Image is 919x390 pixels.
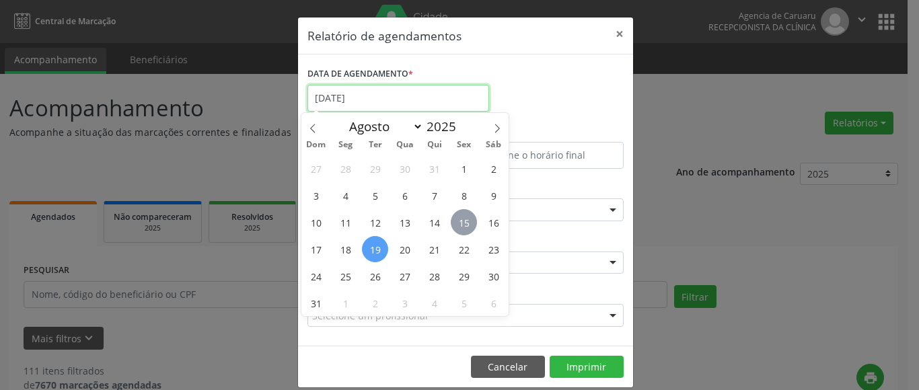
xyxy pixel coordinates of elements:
[451,182,477,208] span: Agosto 8, 2025
[420,141,449,149] span: Qui
[421,236,447,262] span: Agosto 21, 2025
[480,155,507,182] span: Agosto 2, 2025
[362,209,388,235] span: Agosto 12, 2025
[423,118,468,135] input: Year
[303,263,329,289] span: Agosto 24, 2025
[362,155,388,182] span: Julho 29, 2025
[480,290,507,316] span: Setembro 6, 2025
[342,117,423,136] select: Month
[390,141,420,149] span: Qua
[451,290,477,316] span: Setembro 5, 2025
[480,263,507,289] span: Agosto 30, 2025
[480,209,507,235] span: Agosto 16, 2025
[451,155,477,182] span: Agosto 1, 2025
[332,290,359,316] span: Setembro 1, 2025
[480,182,507,208] span: Agosto 9, 2025
[307,64,413,85] label: DATA DE AGENDAMENTO
[303,236,329,262] span: Agosto 17, 2025
[362,263,388,289] span: Agosto 26, 2025
[332,155,359,182] span: Julho 28, 2025
[392,182,418,208] span: Agosto 6, 2025
[392,155,418,182] span: Julho 30, 2025
[362,290,388,316] span: Setembro 2, 2025
[303,209,329,235] span: Agosto 10, 2025
[606,17,633,50] button: Close
[421,209,447,235] span: Agosto 14, 2025
[469,121,624,142] label: ATÉ
[332,209,359,235] span: Agosto 11, 2025
[392,236,418,262] span: Agosto 20, 2025
[332,263,359,289] span: Agosto 25, 2025
[301,141,331,149] span: Dom
[303,290,329,316] span: Agosto 31, 2025
[469,142,624,169] input: Selecione o horário final
[449,141,479,149] span: Sex
[392,209,418,235] span: Agosto 13, 2025
[332,236,359,262] span: Agosto 18, 2025
[550,356,624,379] button: Imprimir
[362,182,388,208] span: Agosto 5, 2025
[421,263,447,289] span: Agosto 28, 2025
[451,263,477,289] span: Agosto 29, 2025
[471,356,545,379] button: Cancelar
[451,236,477,262] span: Agosto 22, 2025
[421,155,447,182] span: Julho 31, 2025
[479,141,509,149] span: Sáb
[303,155,329,182] span: Julho 27, 2025
[421,290,447,316] span: Setembro 4, 2025
[331,141,361,149] span: Seg
[480,236,507,262] span: Agosto 23, 2025
[307,85,489,112] input: Selecione uma data ou intervalo
[421,182,447,208] span: Agosto 7, 2025
[307,27,462,44] h5: Relatório de agendamentos
[332,182,359,208] span: Agosto 4, 2025
[392,290,418,316] span: Setembro 3, 2025
[362,236,388,262] span: Agosto 19, 2025
[312,309,428,323] span: Selecione um profissional
[361,141,390,149] span: Ter
[451,209,477,235] span: Agosto 15, 2025
[303,182,329,208] span: Agosto 3, 2025
[392,263,418,289] span: Agosto 27, 2025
